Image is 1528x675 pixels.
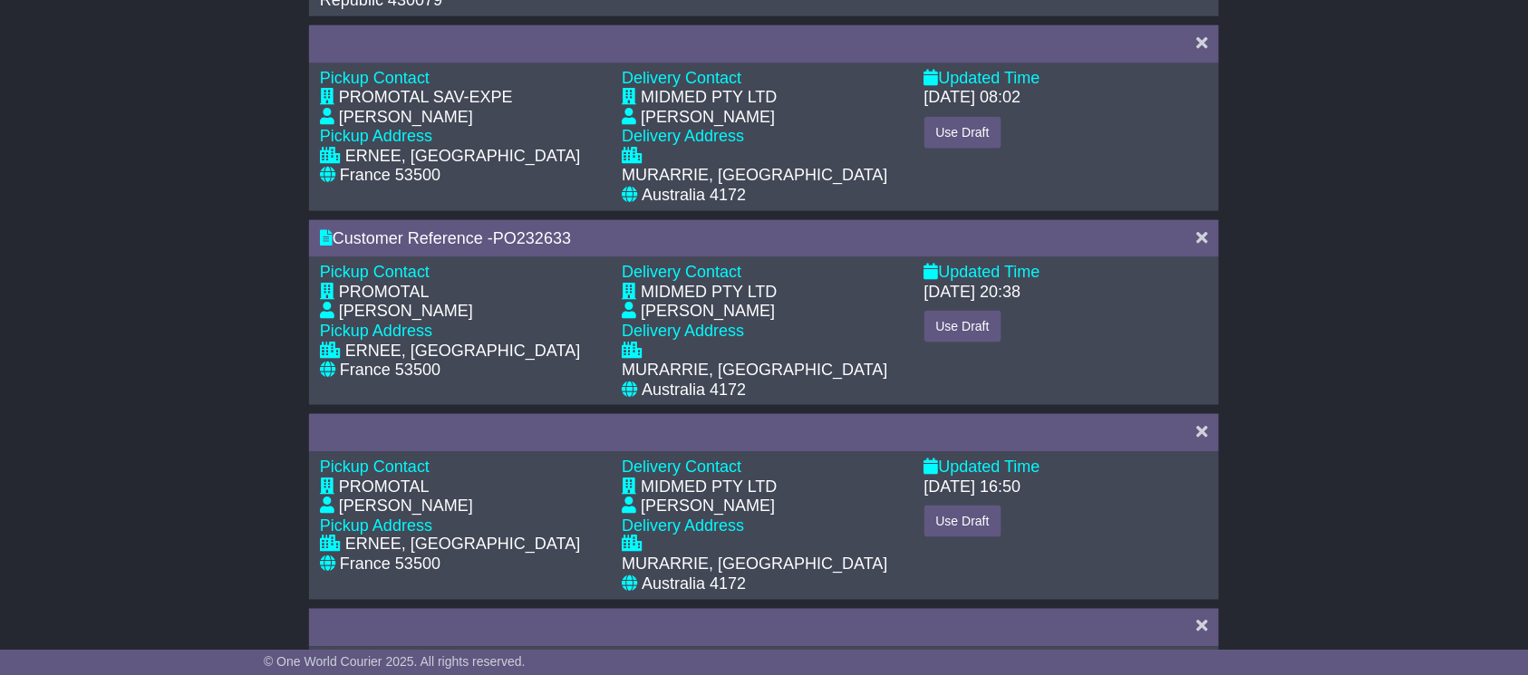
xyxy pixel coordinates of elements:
span: Pickup Contact [320,263,430,281]
div: PROMOTAL SAV-EXPE [339,88,513,108]
span: Pickup Contact [320,458,430,476]
span: Delivery Address [622,322,744,340]
div: PROMOTAL [339,283,430,303]
span: Pickup Address [320,127,432,145]
div: MIDMED PTY LTD [641,477,777,497]
button: Use Draft [924,311,1001,342]
span: © One World Courier 2025. All rights reserved. [264,654,526,669]
span: Delivery Contact [622,458,741,476]
div: [PERSON_NAME] [641,108,775,128]
div: [PERSON_NAME] [641,302,775,322]
div: MURARRIE, [GEOGRAPHIC_DATA] [622,166,887,186]
div: Updated Time [924,263,1208,283]
div: [PERSON_NAME] [339,497,473,516]
span: Delivery Contact [622,263,741,281]
div: Customer Reference - [320,229,1179,249]
div: MIDMED PTY LTD [641,283,777,303]
div: ERNEE, [GEOGRAPHIC_DATA] [345,535,580,555]
div: MURARRIE, [GEOGRAPHIC_DATA] [622,555,887,575]
span: Delivery Address [622,516,744,535]
div: [PERSON_NAME] [339,108,473,128]
button: Use Draft [924,506,1001,537]
div: ERNEE, [GEOGRAPHIC_DATA] [345,342,580,362]
div: MIDMED PTY LTD [641,88,777,108]
div: ERNEE, [GEOGRAPHIC_DATA] [345,147,580,167]
span: PO232633 [493,229,571,247]
div: Australia 4172 [642,381,746,400]
span: Pickup Address [320,322,432,340]
div: [PERSON_NAME] [641,497,775,516]
span: Delivery Address [622,127,744,145]
span: Pickup Contact [320,69,430,87]
div: [PERSON_NAME] [339,302,473,322]
div: PROMOTAL [339,477,430,497]
div: Updated Time [924,69,1208,89]
div: [DATE] 08:02 [924,88,1021,108]
div: France 53500 [340,361,440,381]
div: [DATE] 16:50 [924,477,1021,497]
div: Australia 4172 [642,575,746,595]
button: Use Draft [924,117,1001,149]
div: France 53500 [340,555,440,575]
div: France 53500 [340,166,440,186]
span: Delivery Contact [622,69,741,87]
div: Updated Time [924,458,1208,477]
div: Australia 4172 [642,186,746,206]
span: Pickup Address [320,516,432,535]
div: [DATE] 20:38 [924,283,1021,303]
div: MURARRIE, [GEOGRAPHIC_DATA] [622,361,887,381]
